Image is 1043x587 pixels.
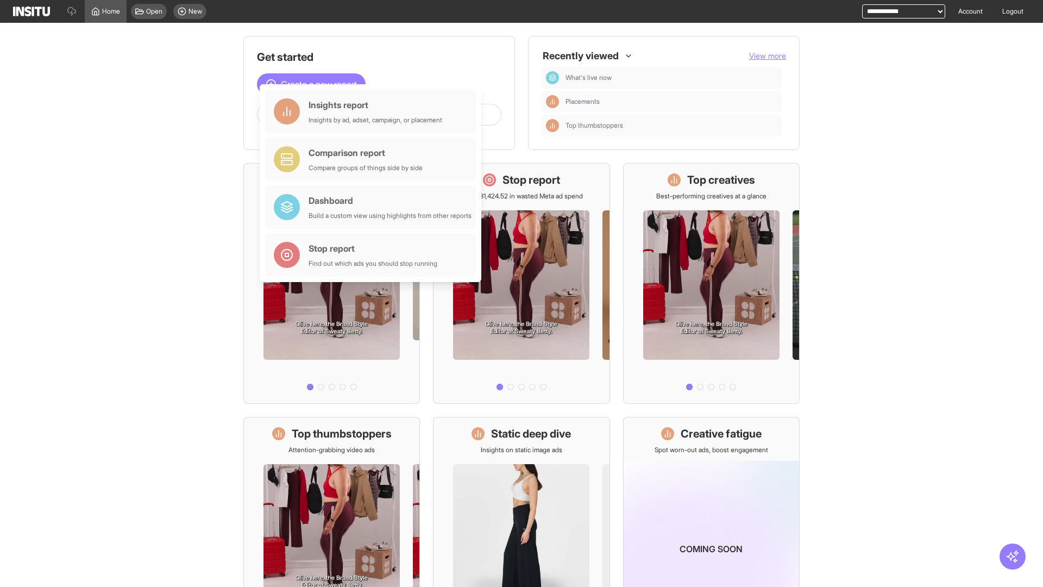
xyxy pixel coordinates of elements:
div: Insights [546,95,559,108]
button: Create a new report [257,73,366,95]
div: Insights [546,119,559,132]
div: Comparison report [309,146,423,159]
h1: Get started [257,49,501,65]
div: Insights report [309,98,442,111]
h1: Stop report [502,172,560,188]
img: Logo [13,7,50,16]
p: Best-performing creatives at a glance [656,192,766,201]
h1: Top thumbstoppers [292,426,392,441]
p: Insights on static image ads [481,446,562,454]
a: Top creativesBest-performing creatives at a glance [623,163,800,404]
div: Find out which ads you should stop running [309,259,437,268]
div: Stop report [309,242,437,255]
h1: Static deep dive [491,426,571,441]
p: Save £31,424.52 in wasted Meta ad spend [460,192,583,201]
span: New [189,7,202,16]
div: Dashboard [309,194,472,207]
span: Home [102,7,120,16]
span: What's live now [566,73,777,82]
span: Open [146,7,162,16]
a: Stop reportSave £31,424.52 in wasted Meta ad spend [433,163,610,404]
h1: Top creatives [687,172,755,188]
div: Compare groups of things side by side [309,164,423,172]
span: Top thumbstoppers [566,121,777,130]
span: What's live now [566,73,612,82]
span: View more [749,51,786,60]
span: Top thumbstoppers [566,121,623,130]
span: Placements [566,97,777,106]
div: Build a custom view using highlights from other reports [309,211,472,220]
span: Create a new report [281,78,357,91]
p: Attention-grabbing video ads [288,446,375,454]
a: What's live nowSee all active ads instantly [243,163,420,404]
button: View more [749,51,786,61]
span: Placements [566,97,600,106]
div: Insights by ad, adset, campaign, or placement [309,116,442,124]
div: Dashboard [546,71,559,84]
